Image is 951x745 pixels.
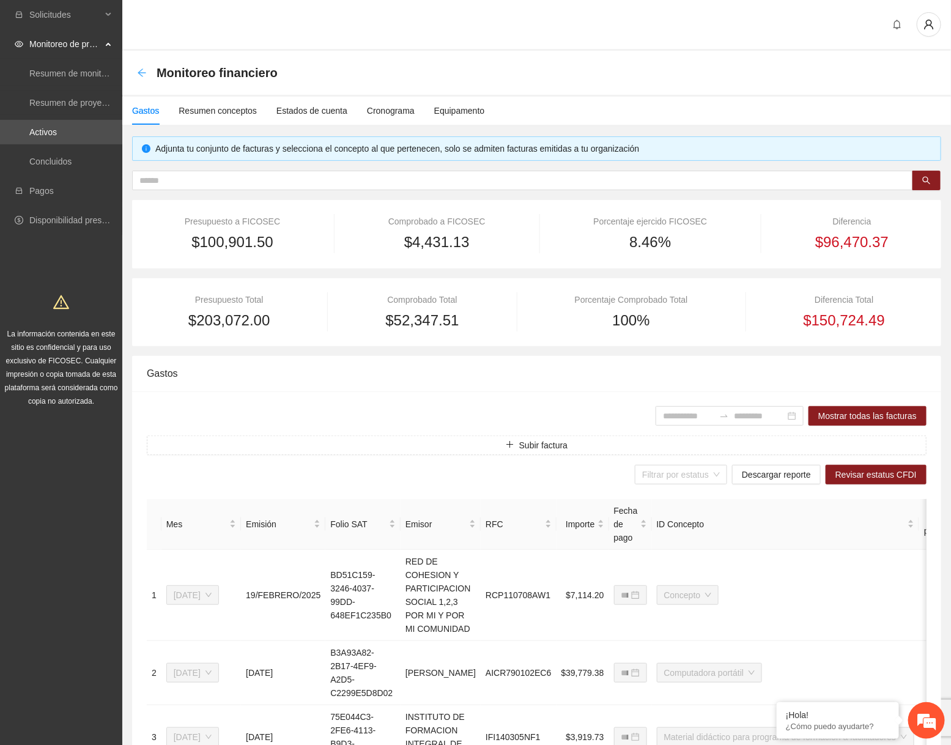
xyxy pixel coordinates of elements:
span: Emisor [405,517,467,531]
span: ID Concepto [657,517,906,531]
span: arrow-left [137,68,147,78]
button: user [917,12,941,37]
td: [DATE] [241,641,325,705]
span: user [917,19,941,30]
div: Porcentaje ejercido FICOSEC [556,215,746,228]
span: info-circle [142,144,150,153]
span: Mes [166,517,227,531]
div: Minimizar ventana de chat en vivo [201,6,230,35]
td: $7,114.20 [557,550,609,641]
td: [PERSON_NAME] [401,641,481,705]
div: Adjunta tu conjunto de facturas y selecciona el concepto al que pertenecen, solo se admiten factu... [155,142,931,155]
span: Importe [561,517,595,531]
span: inbox [15,10,23,19]
span: La información contenida en este sitio es confidencial y para uso exclusivo de FICOSEC. Cualquier... [5,330,118,406]
span: Concepto [664,586,712,604]
span: Computadora portátil [664,664,755,682]
p: ¿Cómo puedo ayudarte? [786,722,890,731]
span: Monitoreo financiero [157,63,278,83]
td: BD51C159-3246-4037-99DD-648EF1C235B0 [325,550,401,641]
td: RED DE COHESION Y PARTICIPACION SOCIAL 1,2,3 POR MI Y POR MI COMUNIDAD [401,550,481,641]
span: search [922,176,931,186]
span: plus [506,440,514,450]
span: to [719,411,729,421]
span: $4,431.13 [404,231,470,254]
span: Diciembre 2020 [174,664,212,682]
th: Mes [161,499,241,550]
span: 100% [612,309,649,332]
td: 1 [147,550,161,641]
button: Revisar estatus CFDI [826,465,927,484]
th: Emisor [401,499,481,550]
th: Folio SAT [325,499,401,550]
a: Pagos [29,186,54,196]
button: plusSubir factura [147,436,927,455]
div: Porcentaje Comprobado Total [533,293,730,306]
td: 19/FEBRERO/2025 [241,550,325,641]
div: Gastos [132,104,159,117]
button: Mostrar todas las facturas [809,406,927,426]
td: 2 [147,641,161,705]
th: ID Concepto [652,499,920,550]
a: Resumen de monitoreo [29,69,119,78]
span: Descargar reporte [742,468,811,481]
div: Presupuesto a FICOSEC [147,215,318,228]
td: B3A93A82-2B17-4EF9-A2D5-C2299E5D8D02 [325,641,401,705]
span: $203,072.00 [188,309,270,332]
th: Emisión [241,499,325,550]
span: warning [53,294,69,310]
td: AICR790102EC6 [481,641,556,705]
button: search [912,171,941,190]
span: RFC [486,517,542,531]
th: RFC [481,499,556,550]
span: Fecha de pago [614,504,638,544]
span: $100,901.50 [191,231,273,254]
a: Disponibilidad presupuestal [29,215,134,225]
a: Activos [29,127,57,137]
div: Back [137,68,147,78]
span: swap-right [719,411,729,421]
span: eye [15,40,23,48]
div: Chatee con nosotros ahora [64,62,205,78]
span: $96,470.37 [815,231,889,254]
div: Estados de cuenta [276,104,347,117]
div: Gastos [147,356,927,391]
div: Comprobado Total [344,293,501,306]
span: bell [888,20,906,29]
div: Presupuesto Total [147,293,311,306]
button: bell [887,15,907,34]
td: $39,779.38 [557,641,609,705]
span: Subir factura [519,439,568,452]
div: Diferencia Total [762,293,927,306]
span: Solicitudes [29,2,102,27]
button: Descargar reporte [732,465,821,484]
div: Diferencia [777,215,927,228]
a: Concluidos [29,157,72,166]
div: Resumen conceptos [179,104,257,117]
div: Cronograma [367,104,415,117]
span: $150,724.49 [804,309,885,332]
span: Folio SAT [330,517,387,531]
span: Monitoreo de proyectos [29,32,102,56]
div: Comprobado a FICOSEC [350,215,523,228]
th: Fecha de pago [609,499,652,550]
div: Equipamento [434,104,485,117]
span: Febrero 2021 [174,586,212,604]
span: Revisar estatus CFDI [835,468,917,481]
a: Resumen de proyectos aprobados [29,98,160,108]
span: $52,347.51 [385,309,459,332]
div: ¡Hola! [786,710,890,720]
span: Emisión [246,517,311,531]
td: RCP110708AW1 [481,550,556,641]
span: 8.46% [629,231,671,254]
th: Importe [557,499,609,550]
textarea: Escriba su mensaje y pulse “Intro” [6,334,233,377]
span: Estamos en línea. [71,163,169,287]
span: Mostrar todas las facturas [818,409,917,423]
